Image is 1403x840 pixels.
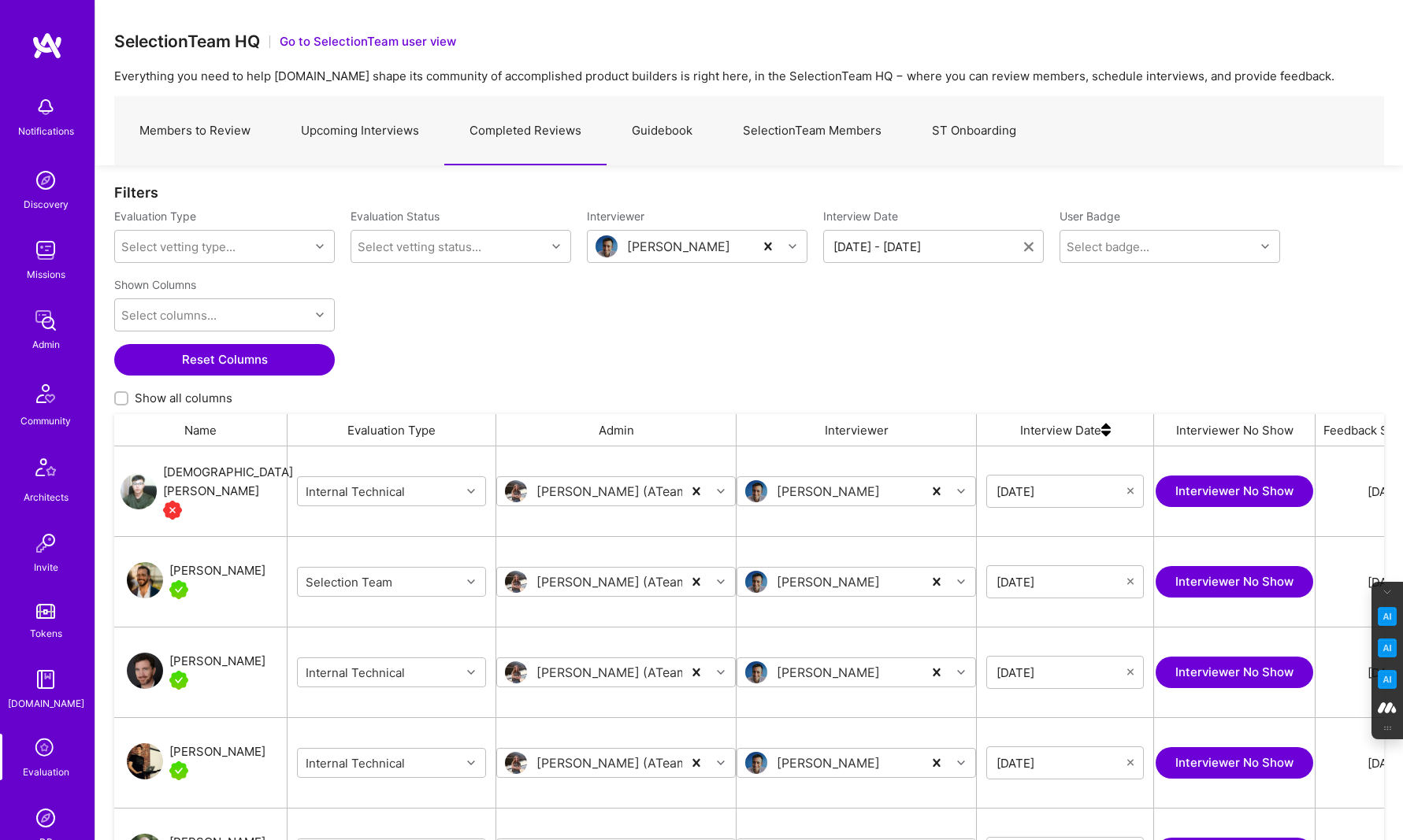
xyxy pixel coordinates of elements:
div: Community [20,413,71,429]
p: Everything you need to help [DOMAIN_NAME] shape its community of accomplished product builders is... [114,68,1384,84]
img: A.Teamer in Residence [169,761,188,780]
input: Select Date... [997,574,1127,590]
img: User Avatar [745,661,767,683]
div: Architects [24,489,69,505]
div: Interviewer No Show [1154,414,1316,446]
img: tokens [36,604,55,619]
a: Members to Review [114,97,276,165]
i: icon Chevron [717,578,725,586]
img: User Avatar [745,480,767,502]
a: SelectionTeam Members [718,97,907,165]
label: Evaluation Status [351,209,440,224]
img: User Avatar [505,571,527,593]
label: Evaluation Type [114,209,196,224]
div: [PERSON_NAME] [627,239,730,255]
i: icon Chevron [717,668,725,676]
div: [DEMOGRAPHIC_DATA][PERSON_NAME] [163,463,293,501]
img: Admin Search [30,802,61,834]
img: Jargon Buster icon [1378,670,1397,689]
img: User Avatar [505,752,527,774]
img: bell [30,91,61,123]
div: [PERSON_NAME] [169,742,265,761]
div: Invite [34,559,58,575]
img: logo [32,31,63,60]
input: Select Date... [997,483,1127,499]
img: User Avatar [505,661,527,683]
div: [DOMAIN_NAME] [8,695,84,712]
div: [PERSON_NAME] [169,652,265,671]
a: Upcoming Interviews [276,97,444,165]
a: User Avatar[DEMOGRAPHIC_DATA][PERSON_NAME]Unqualified [121,463,293,520]
img: Invite [30,527,61,559]
i: icon Chevron [467,668,475,676]
img: guide book [30,664,61,695]
div: Filters [114,184,1384,201]
i: icon Chevron [467,759,475,767]
input: Select date range... [833,239,1024,254]
div: [PERSON_NAME] [169,561,265,580]
img: Key Point Extractor icon [1378,607,1397,626]
img: Email Tone Analyzer icon [1378,638,1397,657]
i: icon Chevron [957,759,965,767]
i: icon Chevron [717,487,725,495]
i: icon SelectionTeam [31,734,61,764]
a: User Avatar[PERSON_NAME]A.Teamer in Residence [127,652,265,693]
button: Go to SelectionTeam user view [280,33,456,50]
div: Missions [27,266,65,283]
img: User Avatar [596,235,618,257]
img: sort [1101,414,1111,446]
button: Interviewer No Show [1156,476,1313,507]
img: teamwork [30,235,61,266]
div: Admin [32,336,60,353]
i: icon Chevron [316,311,324,319]
img: User Avatar [745,571,767,593]
a: ST Onboarding [907,97,1041,165]
div: Admin [496,414,737,446]
div: Tokens [30,625,62,642]
label: Interviewer [587,209,807,224]
img: User Avatar [745,752,767,774]
input: Select Date... [997,755,1127,771]
i: icon Chevron [789,242,796,250]
img: Unqualified [163,501,182,520]
img: User Avatar [121,473,157,509]
div: Name [114,414,288,446]
img: discovery [30,165,61,196]
div: Select badge... [1067,239,1149,255]
label: Shown Columns [114,277,196,292]
img: User Avatar [127,743,163,779]
i: icon Chevron [467,487,475,495]
img: A.Teamer in Residence [169,671,188,690]
span: Show all columns [135,390,232,406]
button: Interviewer No Show [1156,657,1313,688]
a: Completed Reviews [444,97,607,165]
i: icon Chevron [467,578,475,586]
img: User Avatar [127,653,163,689]
img: Architects [27,451,65,489]
i: icon Chevron [717,759,725,767]
img: admin teamwork [30,305,61,336]
button: Reset Columns [114,344,335,376]
img: Community [27,375,65,413]
label: User Badge [1060,209,1120,224]
div: Interview Date [977,414,1154,446]
div: Select columns... [121,307,217,324]
button: Interviewer No Show [1156,747,1313,779]
img: User Avatar [127,562,163,598]
label: Interview Date [823,209,1044,224]
i: icon Chevron [957,487,965,495]
i: icon Chevron [1261,242,1269,250]
div: Notifications [18,123,74,139]
div: Interviewer [737,414,977,446]
img: User Avatar [505,480,527,502]
div: Evaluation [23,764,69,780]
div: Select vetting type... [121,239,236,255]
a: Guidebook [607,97,718,165]
i: icon Chevron [552,242,560,250]
i: icon Chevron [316,242,324,250]
a: User Avatar[PERSON_NAME]A.Teamer in Residence [127,742,265,783]
i: icon Chevron [957,668,965,676]
h3: SelectionTeam HQ [114,31,260,51]
i: icon Chevron [957,578,965,586]
div: Select vetting status... [358,239,481,255]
